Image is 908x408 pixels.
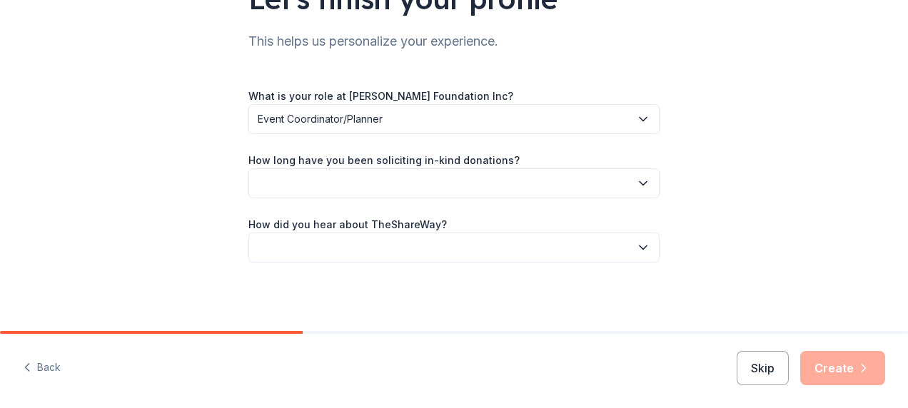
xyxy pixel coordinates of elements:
span: Event Coordinator/Planner [258,111,630,128]
button: Back [23,353,61,383]
div: This helps us personalize your experience. [248,30,660,53]
button: Skip [737,351,789,385]
label: What is your role at [PERSON_NAME] Foundation Inc? [248,89,513,103]
button: Event Coordinator/Planner [248,104,660,134]
label: How did you hear about TheShareWay? [248,218,447,232]
label: How long have you been soliciting in-kind donations? [248,153,520,168]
